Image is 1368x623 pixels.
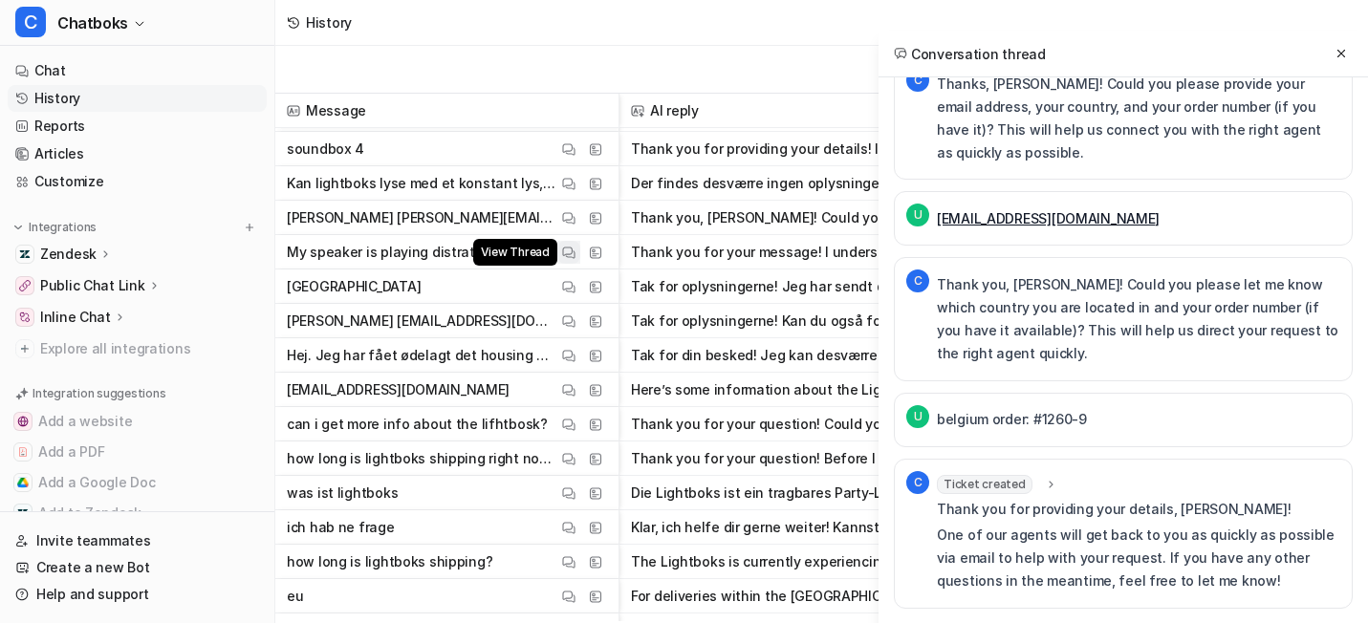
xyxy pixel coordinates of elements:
button: Add to ZendeskAdd to Zendesk [8,498,267,528]
span: C [906,471,929,494]
span: C [15,7,46,37]
img: Add to Zendesk [17,507,29,519]
img: Inline Chat [19,311,31,323]
button: Tak for din besked! Jeg kan desværre ikke finde information om, at det er muligt at købe batterih... [631,338,1004,373]
button: Tak for oplysningerne! Kan du også fortælle mig, hvilket land du bor i? Så kan jeg straks sende d... [631,304,1004,338]
p: Thank you, [PERSON_NAME]! Could you please let me know which country you are located in and your ... [937,273,1340,365]
p: Public Chat Link [40,276,145,295]
a: Reports [8,113,267,140]
p: [PERSON_NAME] [EMAIL_ADDRESS][DOMAIN_NAME] Soundboks 2 [287,304,557,338]
p: eu [287,579,303,613]
a: History [8,85,267,112]
img: Zendesk [19,248,31,260]
a: Invite teammates [8,527,267,554]
a: Explore all integrations [8,335,267,362]
p: Thank you for providing your details, [PERSON_NAME]! [937,498,1340,521]
span: View Thread [473,239,557,266]
p: My speaker is playing distrated [287,235,491,269]
button: Here’s some information about the Lightboks: - The Lightboks is a portable party light, available... [631,373,1004,407]
p: Kan lightboks lyse med et konstant lys, [PERSON_NAME] den kun følge beatet på musikken? [287,166,557,201]
button: Die Lightboks ist ein tragbares Party-Licht, das du direkt auf unserer Website kaufen kannst. Sie... [631,476,1004,510]
p: soundbox 4 [287,132,364,166]
button: Thank you for your question! Before I can assist you further, could you please provide your email... [631,441,1004,476]
img: menu_add.svg [243,221,256,234]
p: ich hab ne frage [287,510,395,545]
button: Thank you for your message! I understand your Soundboks speaker is playing with distorted sound. ... [631,235,1004,269]
button: Thank you for your question! Could you please provide your email address so I can assist you furt... [631,407,1004,441]
p: belgium order: #1260-9 [937,408,1087,431]
button: The Lightboks is currently experiencing high demand, so shipping may be delayed by up to 2 weeks ... [631,545,1004,579]
img: Add a Google Doc [17,477,29,488]
h2: Conversation thread [894,44,1046,64]
div: History [306,12,352,32]
a: Articles [8,140,267,167]
span: Message [283,94,611,128]
p: [PERSON_NAME] [PERSON_NAME][EMAIL_ADDRESS][DOMAIN_NAME] [GEOGRAPHIC_DATA] [287,201,557,235]
p: Inline Chat [40,308,111,327]
a: Chat [8,57,267,84]
p: was ist lightboks [287,476,398,510]
span: AI reply [627,94,1008,128]
span: C [906,69,929,92]
p: [GEOGRAPHIC_DATA] [287,269,421,304]
p: Zendesk [40,245,97,264]
button: Thank you for providing your details! I've forwarded your request to our support team. One of our... [631,132,1004,166]
img: explore all integrations [15,339,34,358]
button: Add a Google DocAdd a Google Doc [8,467,267,498]
span: Chatboks [57,10,128,36]
button: View Thread [557,241,580,264]
a: Create a new Bot [8,554,267,581]
p: how long is lightboks shipping right now? [287,441,557,476]
button: Klar, ich helfe dir gerne weiter! Kannst du mir bitte zuerst deine E-Mail-Adresse geben? Dann kan... [631,510,1004,545]
button: Tak for oplysningerne! Jeg har sendt din forespørgsel videre, og en [PERSON_NAME] agenter vender ... [631,269,1004,304]
p: Integration suggestions [33,385,165,402]
p: Integrations [29,220,97,235]
span: U [906,405,929,428]
button: Add a PDFAdd a PDF [8,437,267,467]
span: U [906,204,929,226]
a: Help and support [8,581,267,608]
span: Explore all integrations [40,333,259,364]
img: Add a PDF [17,446,29,458]
p: Thanks, [PERSON_NAME]! Could you please provide your email address, your country, and your order ... [937,73,1340,164]
p: can i get more info about the lifhtbosk? [287,407,548,441]
img: expand menu [11,221,25,234]
span: C [906,269,929,292]
img: Add a website [17,416,29,427]
p: how long is lightboks shipping? [287,545,492,579]
a: Customize [8,168,267,195]
span: Ticket created [937,475,1032,494]
img: Public Chat Link [19,280,31,291]
p: Hej. Jeg har fået ødelagt det housing man sætter batteriet ind i på min soundboks. Er det muligt ... [287,338,557,373]
button: Add a websiteAdd a website [8,406,267,437]
p: One of our agents will get back to you as quickly as possible via email to help with your request... [937,524,1340,592]
button: Thank you, [PERSON_NAME]! Could you please tell me which Soundboks model you have (e.g., SOUNDBOK... [631,201,1004,235]
button: Der findes desværre ingen oplysninger i vores nuværende ressourcer om, hvorvidt Lightboks kan lys... [631,166,1004,201]
button: Integrations [8,218,102,237]
button: For deliveries within the [GEOGRAPHIC_DATA], standard shipping takes 2-6 business days ([DATE] to... [631,579,1004,613]
p: [EMAIL_ADDRESS][DOMAIN_NAME] [287,373,510,407]
a: [EMAIL_ADDRESS][DOMAIN_NAME] [937,210,1160,226]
